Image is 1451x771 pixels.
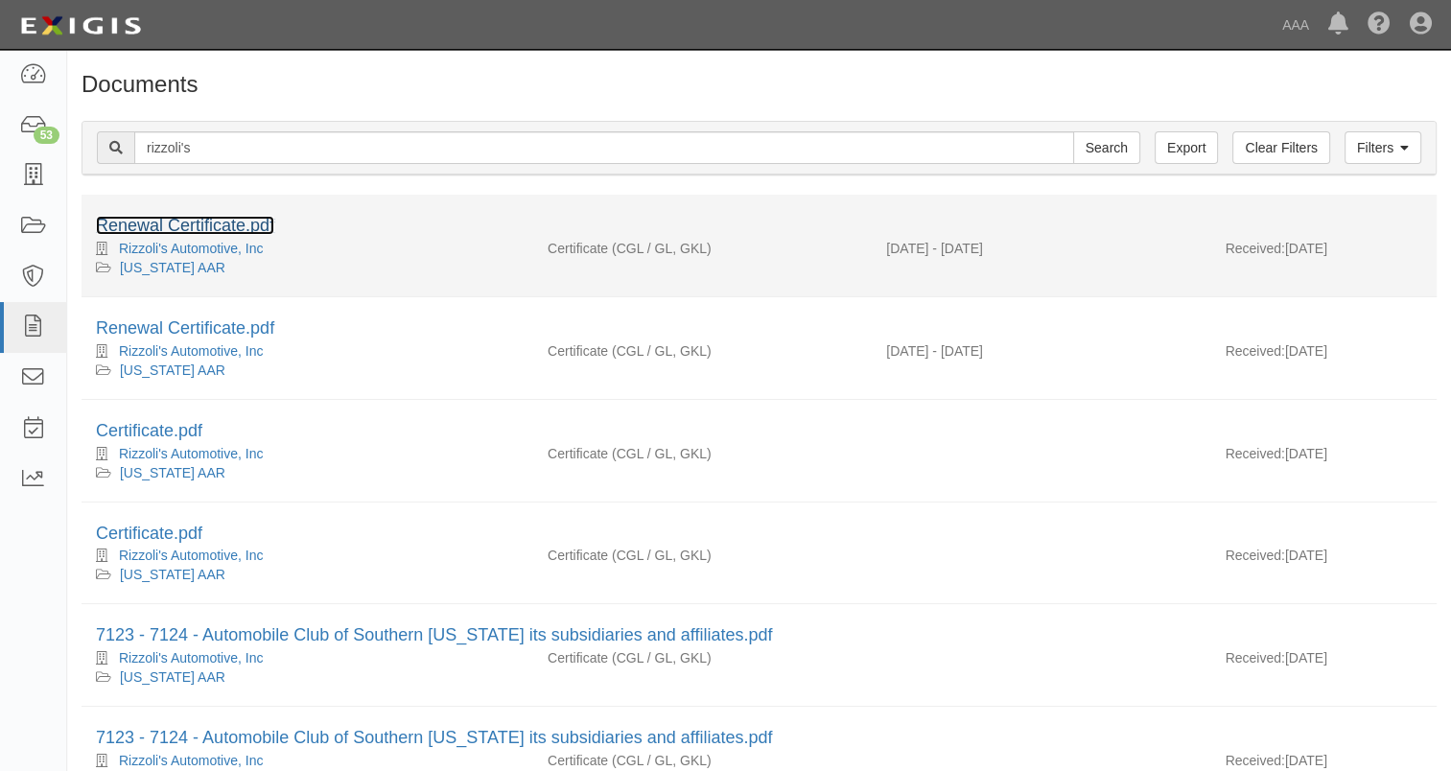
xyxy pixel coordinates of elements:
[1226,751,1285,770] p: Received:
[96,522,1422,547] div: Certificate.pdf
[119,650,264,666] a: Rizzoli's Automotive, Inc
[134,131,1074,164] input: Search
[1211,239,1438,268] div: [DATE]
[96,524,202,543] a: Certificate.pdf
[96,726,1422,751] div: 7123 - 7124 - Automobile Club of Southern California its subsidiaries and affiliates.pdf
[533,546,872,565] div: Commercial General Liability / Garage Liability Garage Keepers Liability
[1211,341,1438,370] div: [DATE]
[34,127,59,144] div: 53
[96,214,1422,239] div: Renewal Certificate.pdf
[1368,13,1391,36] i: Help Center - Complianz
[96,565,519,584] div: California AAR
[119,446,264,461] a: Rizzoli's Automotive, Inc
[120,465,225,480] a: [US_STATE] AAR
[96,421,202,440] a: Certificate.pdf
[96,361,519,380] div: California AAR
[119,548,264,563] a: Rizzoli's Automotive, Inc
[1345,131,1421,164] a: Filters
[119,753,264,768] a: Rizzoli's Automotive, Inc
[1211,444,1438,473] div: [DATE]
[96,239,519,258] div: Rizzoli's Automotive, Inc
[96,318,274,338] a: Renewal Certificate.pdf
[96,648,519,667] div: Rizzoli's Automotive, Inc
[1226,239,1285,258] p: Received:
[533,751,872,770] div: Commercial General Liability / Garage Liability Garage Keepers Liability
[120,567,225,582] a: [US_STATE] AAR
[872,239,1210,258] div: Effective 07/01/2025 - Expiration 07/01/2026
[96,316,1422,341] div: Renewal Certificate.pdf
[1232,131,1329,164] a: Clear Filters
[82,72,1437,97] h1: Documents
[119,241,264,256] a: Rizzoli's Automotive, Inc
[96,419,1422,444] div: Certificate.pdf
[533,444,872,463] div: Commercial General Liability / Garage Liability Garage Keepers Liability
[872,341,1210,361] div: Effective 07/01/2025 - Expiration 07/01/2026
[14,9,147,43] img: logo-5460c22ac91f19d4615b14bd174203de0afe785f0fc80cf4dbbc73dc1793850b.png
[1226,648,1285,667] p: Received:
[96,728,772,747] a: 7123 - 7124 - Automobile Club of Southern [US_STATE] its subsidiaries and affiliates.pdf
[96,216,274,235] a: Renewal Certificate.pdf
[1211,546,1438,574] div: [DATE]
[96,463,519,482] div: California AAR
[96,341,519,361] div: Rizzoli's Automotive, Inc
[1273,6,1319,44] a: AAA
[96,258,519,277] div: California AAR
[1226,546,1285,565] p: Received:
[1155,131,1218,164] a: Export
[96,667,519,687] div: California AAR
[120,260,225,275] a: [US_STATE] AAR
[1226,444,1285,463] p: Received:
[872,751,1210,752] div: Effective - Expiration
[119,343,264,359] a: Rizzoli's Automotive, Inc
[96,546,519,565] div: Rizzoli's Automotive, Inc
[120,362,225,378] a: [US_STATE] AAR
[533,648,872,667] div: Commercial General Liability / Garage Liability Garage Keepers Liability
[96,623,1422,648] div: 7123 - 7124 - Automobile Club of Southern California its subsidiaries and affiliates.pdf
[1226,341,1285,361] p: Received:
[1211,648,1438,677] div: [DATE]
[96,751,519,770] div: Rizzoli's Automotive, Inc
[533,341,872,361] div: Commercial General Liability / Garage Liability Garage Keepers Liability
[533,239,872,258] div: Commercial General Liability / Garage Liability Garage Keepers Liability
[120,669,225,685] a: [US_STATE] AAR
[872,444,1210,445] div: Effective - Expiration
[96,444,519,463] div: Rizzoli's Automotive, Inc
[872,648,1210,649] div: Effective - Expiration
[1073,131,1140,164] input: Search
[96,625,772,644] a: 7123 - 7124 - Automobile Club of Southern [US_STATE] its subsidiaries and affiliates.pdf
